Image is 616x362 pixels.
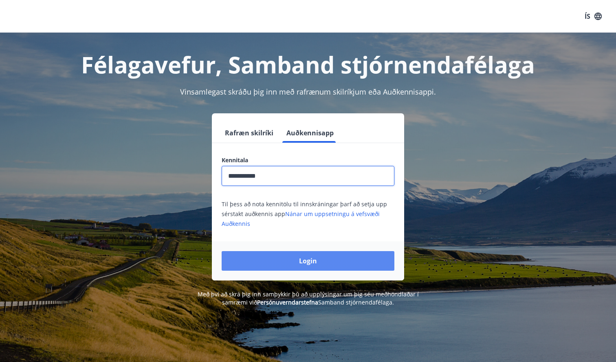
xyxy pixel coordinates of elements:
[222,200,387,227] span: Til þess að nota kennitölu til innskráningar þarf að setja upp sérstakt auðkennis app
[580,9,606,24] button: ÍS
[24,49,592,80] h1: Félagavefur, Samband stjórnendafélaga
[180,87,436,97] span: Vinsamlegast skráðu þig inn með rafrænum skilríkjum eða Auðkennisappi.
[283,123,337,143] button: Auðkennisapp
[222,156,394,164] label: Kennitala
[222,251,394,271] button: Login
[222,210,380,227] a: Nánar um uppsetningu á vefsvæði Auðkennis
[222,123,277,143] button: Rafræn skilríki
[257,298,318,306] a: Persónuverndarstefna
[198,290,419,306] span: Með því að skrá þig inn samþykkir þú að upplýsingar um þig séu meðhöndlaðar í samræmi við Samband...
